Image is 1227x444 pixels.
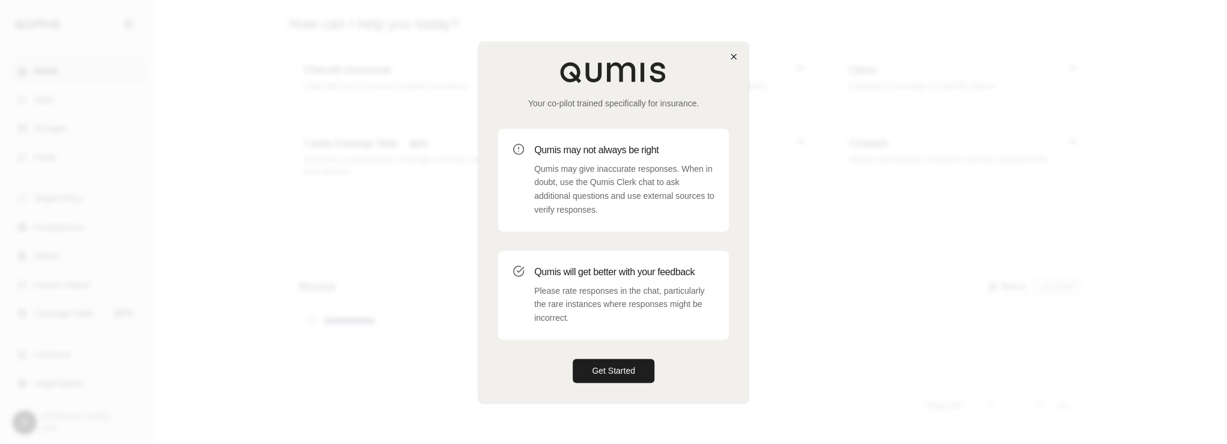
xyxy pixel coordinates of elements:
h3: Qumis may not always be right [534,143,714,157]
p: Your co-pilot trained specifically for insurance. [498,97,729,109]
img: Qumis Logo [559,61,668,83]
h3: Qumis will get better with your feedback [534,265,714,279]
button: Get Started [573,359,654,383]
p: Please rate responses in the chat, particularly the rare instances where responses might be incor... [534,284,714,325]
p: Qumis may give inaccurate responses. When in doubt, use the Qumis Clerk chat to ask additional qu... [534,162,714,217]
